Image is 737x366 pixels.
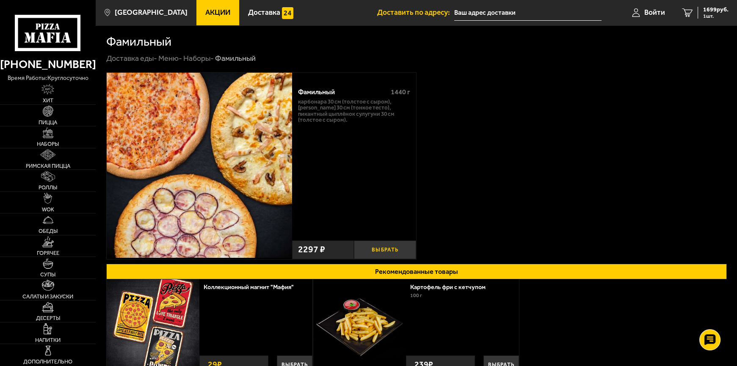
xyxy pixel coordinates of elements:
span: Горячее [37,250,59,256]
span: Салаты и закуски [22,294,73,299]
a: Картофель фри с кетчупом [410,283,493,291]
span: Обеды [39,228,58,234]
span: 1699 руб. [703,7,729,13]
span: Супы [40,272,55,277]
span: Акции [205,9,230,16]
span: Хит [43,98,53,103]
span: Напитки [35,337,61,343]
span: Римская пицца [26,163,70,169]
span: Дополнительно [23,359,72,364]
span: 100 г [410,292,422,298]
a: Наборы- [183,54,214,63]
span: 1440 г [391,88,410,96]
span: Наборы [37,141,59,147]
span: [GEOGRAPHIC_DATA] [115,9,188,16]
span: WOK [42,207,54,212]
span: Роллы [39,185,57,190]
input: Ваш адрес доставки [454,5,602,21]
span: Доставить по адресу: [377,9,454,16]
a: Коллекционный магнит "Мафия" [204,283,301,291]
span: Войти [644,9,665,16]
span: Доставка [248,9,280,16]
div: Фамильный [298,88,384,96]
p: Карбонара 30 см (толстое с сыром), [PERSON_NAME] 30 см (тонкое тесто), Пикантный цыплёнок сулугун... [298,98,410,123]
span: Десерты [36,315,60,321]
div: Фамильный [215,54,256,64]
img: Фамильный [107,73,293,258]
span: Пицца [39,120,57,125]
a: Меню- [158,54,182,63]
img: 15daf4d41897b9f0e9f617042186c801.svg [282,7,293,19]
h1: Фамильный [106,36,171,48]
button: Выбрать [354,240,416,259]
a: Доставка еды- [106,54,157,63]
button: Рекомендованные товары [106,264,727,279]
a: Фамильный [107,73,293,259]
span: 1 шт. [703,14,729,19]
span: 2297 ₽ [298,245,325,254]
